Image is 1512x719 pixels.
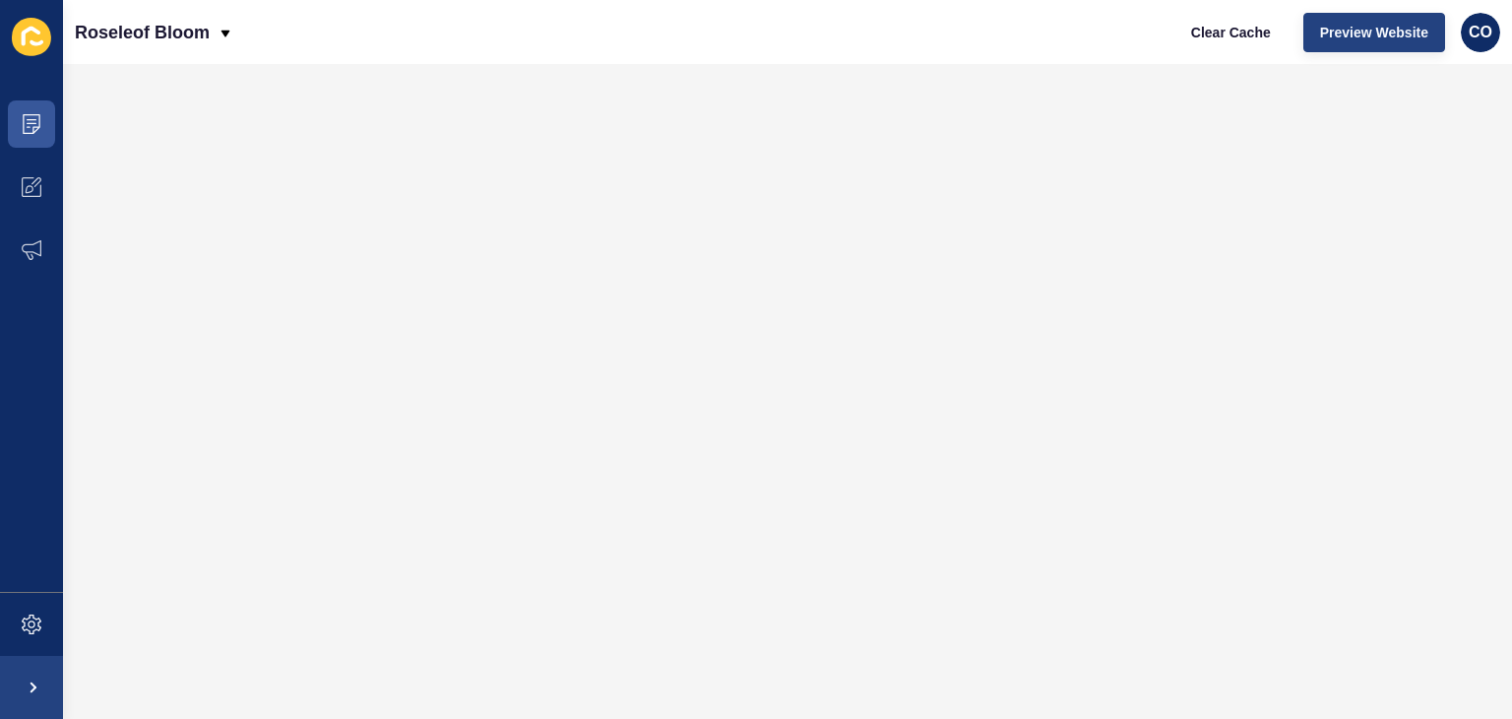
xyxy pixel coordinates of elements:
[1320,23,1428,42] span: Preview Website
[1191,23,1271,42] span: Clear Cache
[1303,13,1445,52] button: Preview Website
[1174,13,1288,52] button: Clear Cache
[1469,23,1492,42] span: CO
[75,8,210,57] p: Roseleof Bloom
